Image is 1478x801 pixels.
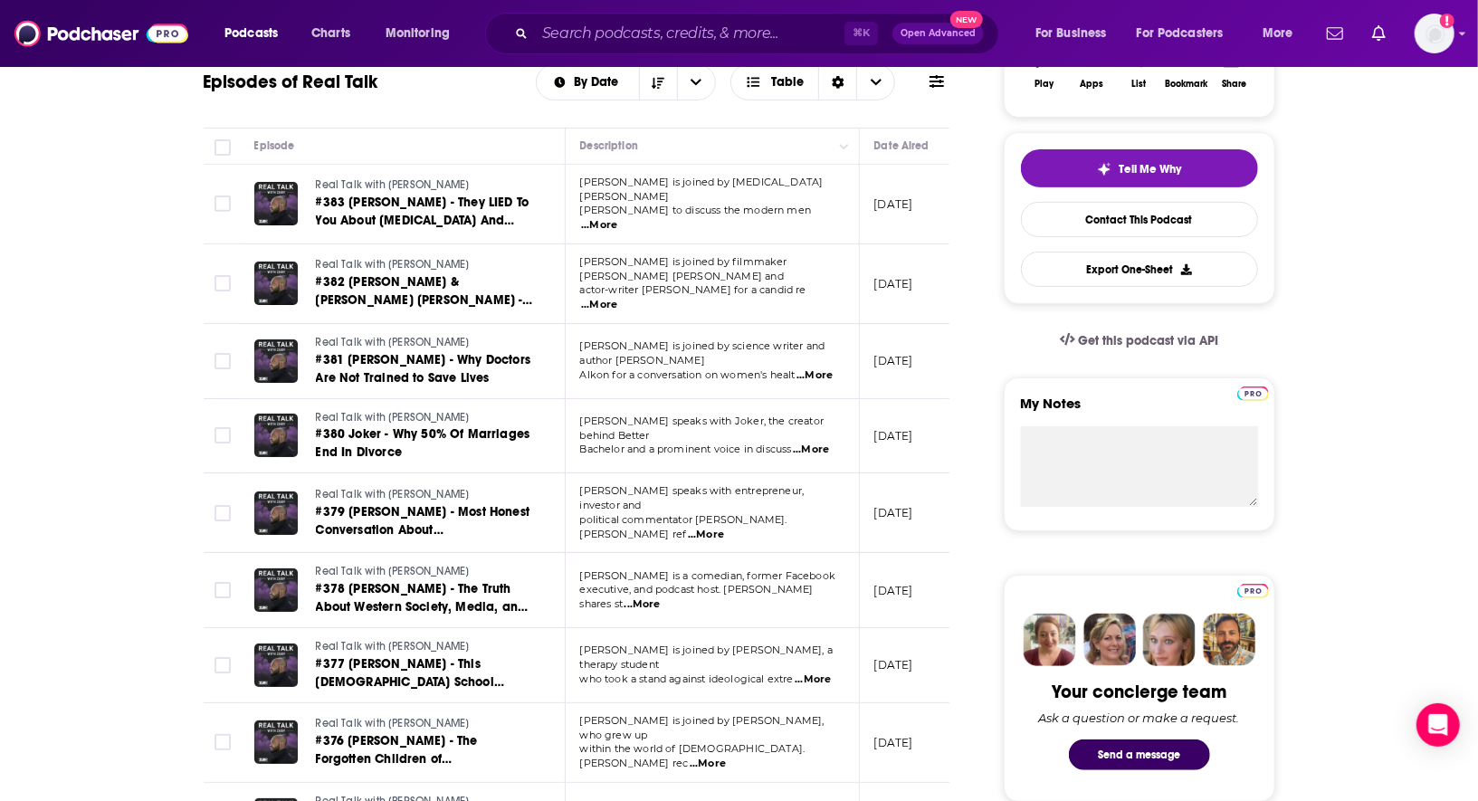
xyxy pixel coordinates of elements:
[316,717,470,729] span: Real Talk with [PERSON_NAME]
[730,64,896,100] button: Choose View
[502,13,1016,54] div: Search podcasts, credits, & more...
[536,64,716,100] h2: Choose List sort
[581,298,617,312] span: ...More
[639,65,677,100] button: Sort Direction
[316,258,470,271] span: Real Talk with [PERSON_NAME]
[874,657,913,672] p: [DATE]
[316,504,529,556] span: #379 [PERSON_NAME] - Most Honest Conversation About [GEOGRAPHIC_DATA] Ever
[1143,614,1196,666] img: Jules Profile
[901,29,976,38] span: Open Advanced
[212,19,301,48] button: open menu
[215,195,231,212] span: Toggle select row
[1024,614,1076,666] img: Sydney Profile
[580,135,638,157] div: Description
[316,274,533,362] span: #382 [PERSON_NAME] & [PERSON_NAME] [PERSON_NAME] - You Will Never Look At [MEDICAL_DATA] The Same...
[1210,35,1257,100] button: Share
[204,71,378,93] h1: Episodes of Real Talk
[1440,14,1454,28] svg: Add a profile image
[1203,614,1255,666] img: Jon Profile
[215,582,231,598] span: Toggle select row
[1415,14,1454,53] span: Logged in as BogaardsPR
[580,368,796,381] span: Alkon for a conversation on women's healt
[1415,14,1454,53] button: Show profile menu
[580,644,833,671] span: [PERSON_NAME] is joined by [PERSON_NAME], a therapy student
[316,639,533,655] a: Real Talk with [PERSON_NAME]
[1052,681,1226,703] div: Your concierge team
[1097,162,1111,176] img: tell me why sparkle
[537,76,639,89] button: open menu
[580,484,805,511] span: [PERSON_NAME] speaks with entrepreneur, investor and
[316,716,533,732] a: Real Talk with [PERSON_NAME]
[874,583,913,598] p: [DATE]
[574,76,625,89] span: By Date
[581,218,617,233] span: ...More
[215,734,231,750] span: Toggle select row
[844,22,878,45] span: ⌘ K
[688,528,724,542] span: ...More
[580,583,814,610] span: executive, and podcast host. [PERSON_NAME] shares st
[834,136,855,157] button: Column Actions
[1068,35,1115,100] button: Apps
[580,339,825,367] span: [PERSON_NAME] is joined by science writer and author [PERSON_NAME]
[1021,202,1258,237] a: Contact This Podcast
[224,21,278,46] span: Podcasts
[1416,703,1460,747] div: Open Intercom Messenger
[580,176,824,203] span: [PERSON_NAME] is joined by [MEDICAL_DATA] [PERSON_NAME]
[1222,79,1246,90] div: Share
[625,597,661,612] span: ...More
[215,505,231,521] span: Toggle select row
[580,672,794,685] span: who took a stand against ideological extre
[316,564,533,580] a: Real Talk with [PERSON_NAME]
[793,443,829,457] span: ...More
[316,177,533,194] a: Real Talk with [PERSON_NAME]
[386,21,450,46] span: Monitoring
[316,410,533,426] a: Real Talk with [PERSON_NAME]
[580,204,812,216] span: [PERSON_NAME] to discuss the modern men
[1080,79,1103,90] div: Apps
[316,425,533,462] a: #380 Joker - Why 50% Of Marriages End In Divorce
[535,19,844,48] input: Search podcasts, credits, & more...
[316,426,530,460] span: #380 Joker - Why 50% Of Marriages End In Divorce
[580,283,806,296] span: actor-writer [PERSON_NAME] for a candid re
[254,135,295,157] div: Episode
[580,443,792,455] span: Bachelor and a prominent voice in discuss
[316,656,504,708] span: #377 [PERSON_NAME] - This [DEMOGRAPHIC_DATA] School Forced Me to Watch Porn
[677,65,715,100] button: open menu
[311,21,350,46] span: Charts
[316,178,470,191] span: Real Talk with [PERSON_NAME]
[796,368,833,383] span: ...More
[316,411,470,424] span: Real Talk with [PERSON_NAME]
[1035,21,1107,46] span: For Business
[1021,149,1258,187] button: tell me why sparkleTell Me Why
[1021,395,1258,426] label: My Notes
[1125,19,1250,48] button: open menu
[316,351,533,387] a: #381 [PERSON_NAME] - Why Doctors Are Not Trained to Save Lives
[316,273,533,310] a: #382 [PERSON_NAME] & [PERSON_NAME] [PERSON_NAME] - You Will Never Look At [MEDICAL_DATA] The Same...
[795,672,831,687] span: ...More
[771,76,804,89] span: Table
[1165,79,1207,90] div: Bookmark
[874,353,913,368] p: [DATE]
[874,428,913,443] p: [DATE]
[215,657,231,673] span: Toggle select row
[1035,79,1054,90] div: Play
[316,640,470,653] span: Real Talk with [PERSON_NAME]
[215,275,231,291] span: Toggle select row
[1021,35,1068,100] button: Play
[874,735,913,750] p: [DATE]
[874,135,930,157] div: Date Aired
[1083,614,1136,666] img: Barbara Profile
[580,513,787,540] span: political commentator [PERSON_NAME]. [PERSON_NAME] ref
[580,742,806,769] span: within the world of [DEMOGRAPHIC_DATA]. [PERSON_NAME] rec
[316,335,533,351] a: Real Talk with [PERSON_NAME]
[1163,35,1210,100] button: Bookmark
[373,19,473,48] button: open menu
[316,336,470,348] span: Real Talk with [PERSON_NAME]
[580,569,836,582] span: [PERSON_NAME] is a comedian, former Facebook
[1119,162,1181,176] span: Tell Me Why
[316,194,533,230] a: #383 [PERSON_NAME] - They LIED To You About [MEDICAL_DATA] And [MEDICAL_DATA]
[1237,384,1269,401] a: Pro website
[316,733,478,785] span: #376 [PERSON_NAME] - The Forgotten Children of [DEMOGRAPHIC_DATA]
[690,757,726,771] span: ...More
